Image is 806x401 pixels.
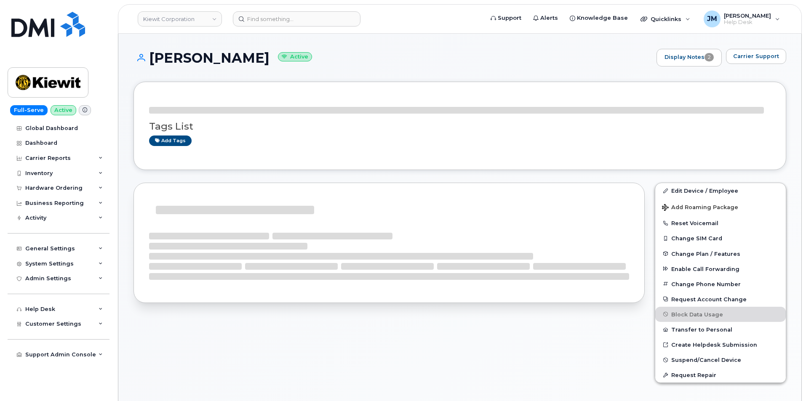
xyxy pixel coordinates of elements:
[671,250,740,257] span: Change Plan / Features
[278,52,312,62] small: Active
[655,322,786,337] button: Transfer to Personal
[655,307,786,322] button: Block Data Usage
[705,53,714,61] span: 2
[655,231,786,246] button: Change SIM Card
[655,276,786,292] button: Change Phone Number
[655,183,786,198] a: Edit Device / Employee
[671,357,741,363] span: Suspend/Cancel Device
[655,261,786,276] button: Enable Call Forwarding
[655,352,786,367] button: Suspend/Cancel Device
[655,198,786,215] button: Add Roaming Package
[655,337,786,352] a: Create Helpdesk Submission
[655,292,786,307] button: Request Account Change
[655,215,786,231] button: Reset Voicemail
[149,121,771,132] h3: Tags List
[662,204,738,212] span: Add Roaming Package
[671,266,739,272] span: Enable Call Forwarding
[655,367,786,382] button: Request Repair
[726,49,786,64] button: Carrier Support
[655,246,786,261] button: Change Plan / Features
[149,135,192,146] a: Add tags
[733,52,779,60] span: Carrier Support
[133,50,652,65] h1: [PERSON_NAME]
[657,49,722,66] a: Display Notes2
